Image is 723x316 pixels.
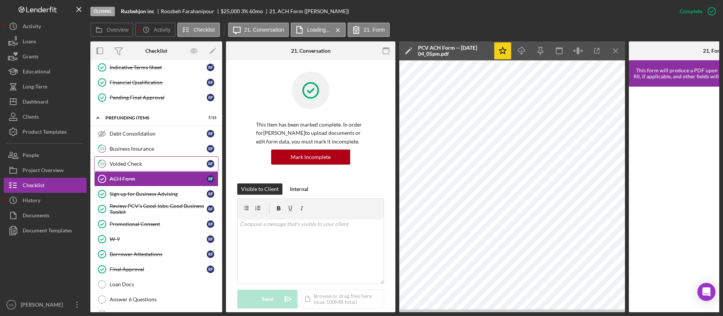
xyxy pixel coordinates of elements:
[228,23,289,37] button: 21. Conversation
[207,64,214,71] div: R F
[207,190,214,198] div: R F
[94,247,218,262] a: Borrower AttestationsRF
[207,160,214,168] div: R F
[110,266,207,272] div: Final Approval
[110,191,207,197] div: Sign up for Business Advising
[207,94,214,101] div: R F
[207,266,214,273] div: R F
[4,208,87,223] a: Documents
[364,27,385,33] label: 21. Form
[207,250,214,258] div: R F
[207,235,214,243] div: R F
[286,183,312,195] button: Internal
[154,27,170,33] label: Activity
[94,277,218,292] a: Loan Docs
[237,183,282,195] button: Visible to Client
[4,297,87,312] button: SS[PERSON_NAME]
[110,146,207,152] div: Business Insurance
[100,161,105,166] tspan: 20
[291,48,331,54] div: 21. Conversation
[4,223,87,238] a: Document Templates
[94,156,218,171] a: 20Voided CheckRF
[105,116,198,120] div: Prefunding Items
[290,183,308,195] div: Internal
[221,8,240,14] div: $25,000
[672,4,719,19] button: Complete
[271,150,350,165] button: Mark Incomplete
[9,303,14,307] text: SS
[94,141,218,156] a: 19Business InsuranceRF
[256,121,365,146] p: This item has been marked complete. In order for [PERSON_NAME] to upload documents or edit form d...
[94,262,218,277] a: Final ApprovalRF
[94,171,218,186] a: ACH FormRF
[244,27,284,33] label: 21. Conversation
[110,79,207,85] div: Financial Qualification
[90,7,115,16] div: Closing
[262,290,273,308] div: Send
[90,23,133,37] button: Overview
[23,208,49,225] div: Documents
[269,8,349,14] div: 21. ACH Form ([PERSON_NAME])
[241,8,248,14] div: 3 %
[94,90,218,105] a: Pending Final ApprovalRF
[94,217,218,232] a: Promotional ConsentRF
[697,283,715,301] div: Open Intercom Messenger
[110,176,207,182] div: ACH Form
[110,236,207,242] div: W-9
[23,223,72,240] div: Document Templates
[121,8,154,14] b: Ruzbehjon inc
[110,95,207,101] div: Pending Final Approval
[348,23,390,37] button: 21. Form
[418,45,490,57] div: PCV ACH Form -- [DATE] 04_05pm.pdf
[110,203,207,215] div: Review PCV's Good Jobs, Good Business Toolkit
[145,48,167,54] div: Checklist
[110,221,207,227] div: Promotional Consent
[100,146,105,151] tspan: 19
[110,131,207,137] div: Debt Consolidation
[194,27,215,33] label: Checklist
[249,8,263,14] div: 60 mo
[177,23,220,37] button: Checklist
[110,281,218,287] div: Loan Docs
[207,145,214,153] div: R F
[107,27,128,33] label: Overview
[237,290,297,308] button: Send
[207,175,214,183] div: R F
[110,296,218,302] div: Answer 6 Questions
[94,202,218,217] a: Review PCV's Good Jobs, Good Business ToolkitRF
[135,23,175,37] button: Activity
[207,205,214,213] div: R F
[94,186,218,202] a: Sign up for Business AdvisingRF
[207,79,214,86] div: R F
